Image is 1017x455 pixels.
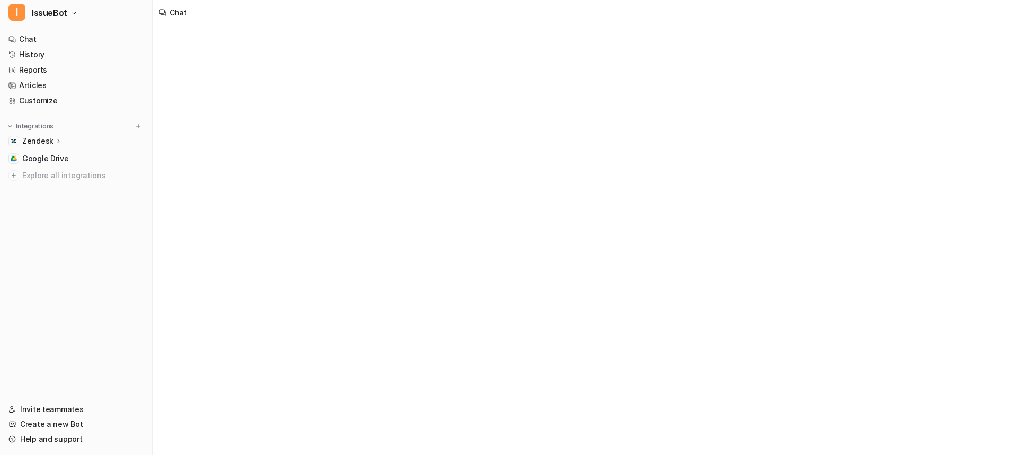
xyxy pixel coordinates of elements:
img: Google Drive [11,155,17,162]
p: Integrations [16,122,53,130]
a: Invite teammates [4,402,148,417]
a: Customize [4,93,148,108]
img: Zendesk [11,138,17,144]
a: History [4,47,148,62]
a: Help and support [4,432,148,447]
span: Google Drive [22,153,69,164]
a: Chat [4,32,148,47]
a: Reports [4,63,148,77]
div: Chat [169,7,187,18]
a: Articles [4,78,148,93]
p: Zendesk [22,136,53,146]
span: I [8,4,25,21]
img: expand menu [6,122,14,130]
span: Explore all integrations [22,167,144,184]
span: IssueBot [32,5,67,20]
a: Explore all integrations [4,168,148,183]
img: explore all integrations [8,170,19,181]
img: menu_add.svg [135,122,142,130]
button: Integrations [4,121,57,132]
a: Create a new Bot [4,417,148,432]
a: Google DriveGoogle Drive [4,151,148,166]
